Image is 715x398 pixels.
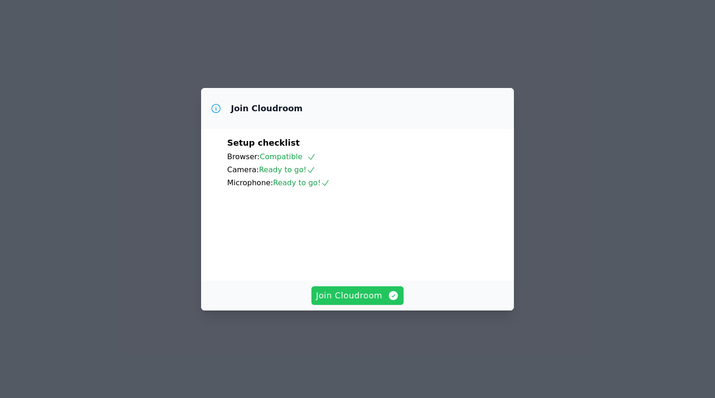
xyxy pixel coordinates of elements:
span: Browser: [227,152,260,161]
span: Join Cloudroom [316,289,399,302]
span: Compatible [260,152,316,161]
h3: Join Cloudroom [231,103,303,114]
button: Join Cloudroom [311,286,404,305]
span: Ready to go! [273,178,330,187]
span: Camera: [227,165,259,174]
span: Microphone: [227,178,273,187]
span: Setup checklist [227,138,300,148]
span: Ready to go! [259,165,316,174]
